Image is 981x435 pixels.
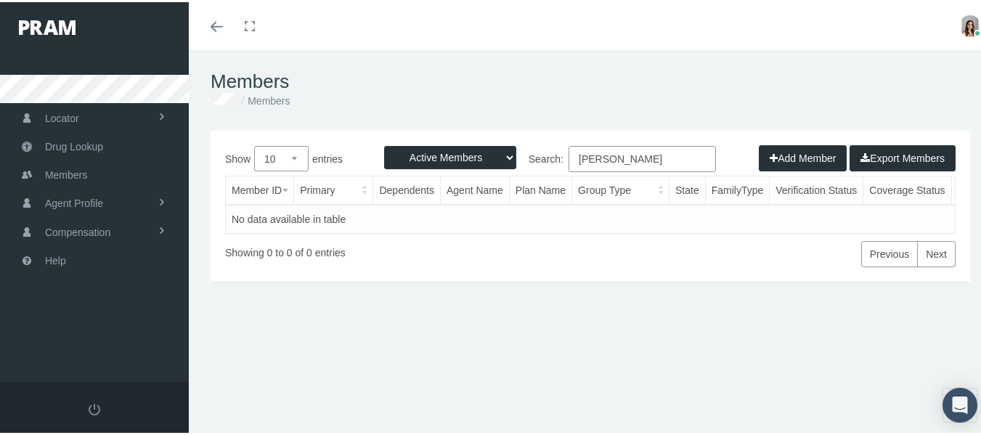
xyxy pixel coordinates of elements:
th: Primary: activate to sort column ascending [294,174,373,203]
img: PRAM_20_x_78.png [19,18,76,33]
span: Drug Lookup [45,131,103,158]
th: Agent Name [440,174,509,203]
th: Plan Name [509,174,571,203]
a: Next [917,239,956,265]
th: Dependents [373,174,441,203]
li: Members [237,91,290,107]
h1: Members [211,68,970,91]
input: Search: [569,144,716,170]
span: Help [45,245,66,272]
th: Member ID: activate to sort column ascending [226,174,294,203]
span: Agent Profile [45,187,103,215]
select: Showentries [254,144,309,169]
label: Search: [590,144,716,170]
label: Show entries [225,144,590,169]
button: Export Members [850,143,956,169]
th: Group Type: activate to sort column ascending [572,174,669,203]
span: Compensation [45,216,110,244]
span: Locator [45,102,79,130]
span: Members [45,159,87,187]
th: FamilyType [705,174,770,203]
th: Coverage Status [863,174,951,203]
div: Open Intercom Messenger [943,386,977,420]
img: S_Profile_Picture_1109.jpeg [959,13,981,35]
th: Verification Status [770,174,863,203]
a: Previous [861,239,918,265]
th: State [669,174,705,203]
